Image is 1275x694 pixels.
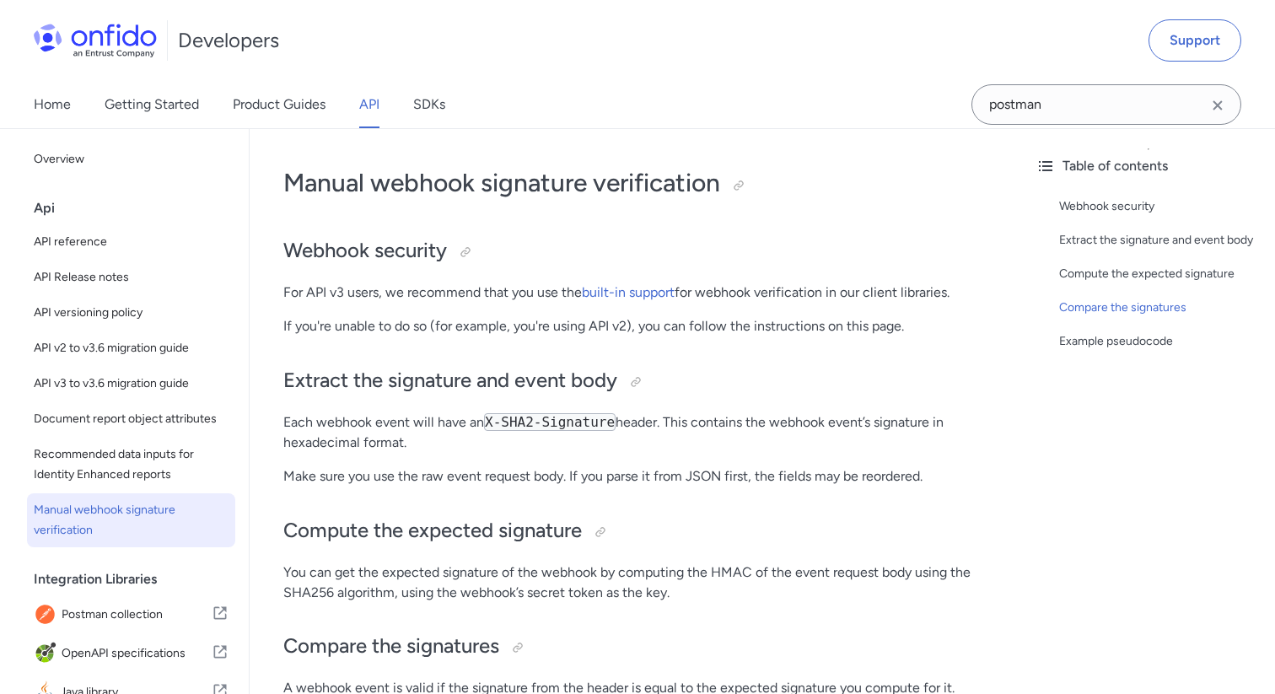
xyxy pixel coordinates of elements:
[283,466,988,487] p: Make sure you use the raw event request body. If you parse it from JSON first, the fields may be ...
[105,81,199,128] a: Getting Started
[27,225,235,259] a: API reference
[1036,156,1262,176] div: Table of contents
[413,81,445,128] a: SDKs
[27,143,235,176] a: Overview
[283,166,988,200] h1: Manual webhook signature verification
[34,81,71,128] a: Home
[233,81,325,128] a: Product Guides
[283,517,988,546] h2: Compute the expected signature
[34,267,229,288] span: API Release notes
[1208,95,1228,116] svg: Clear search field button
[27,493,235,547] a: Manual webhook signature verification
[1059,196,1262,217] a: Webhook security
[283,367,988,395] h2: Extract the signature and event body
[283,237,988,266] h2: Webhook security
[34,338,229,358] span: API v2 to v3.6 migration guide
[283,316,988,336] p: If you're unable to do so (for example, you're using API v2), you can follow the instructions on ...
[1059,230,1262,250] a: Extract the signature and event body
[27,635,235,672] a: IconOpenAPI specificationsOpenAPI specifications
[27,367,235,401] a: API v3 to v3.6 migration guide
[34,374,229,394] span: API v3 to v3.6 migration guide
[582,284,675,300] a: built-in support
[27,596,235,633] a: IconPostman collectionPostman collection
[34,24,157,57] img: Onfido Logo
[62,603,212,627] span: Postman collection
[283,562,988,603] p: You can get the expected signature of the webhook by computing the HMAC of the event request body...
[62,642,212,665] span: OpenAPI specifications
[34,191,242,225] div: Api
[27,402,235,436] a: Document report object attributes
[34,232,229,252] span: API reference
[34,642,62,665] img: IconOpenAPI specifications
[1059,264,1262,284] a: Compute the expected signature
[34,149,229,169] span: Overview
[34,409,229,429] span: Document report object attributes
[1149,19,1241,62] a: Support
[34,303,229,323] span: API versioning policy
[178,27,279,54] h1: Developers
[971,84,1241,125] input: Onfido search input field
[484,413,616,431] code: X-SHA2-Signature
[359,81,379,128] a: API
[283,632,988,661] h2: Compare the signatures
[1059,298,1262,318] a: Compare the signatures
[283,412,988,453] p: Each webhook event will have an header. This contains the webhook event’s signature in hexadecima...
[1059,331,1262,352] a: Example pseudocode
[34,603,62,627] img: IconPostman collection
[27,296,235,330] a: API versioning policy
[27,261,235,294] a: API Release notes
[34,500,229,541] span: Manual webhook signature verification
[27,438,235,492] a: Recommended data inputs for Identity Enhanced reports
[27,331,235,365] a: API v2 to v3.6 migration guide
[34,444,229,485] span: Recommended data inputs for Identity Enhanced reports
[34,562,242,596] div: Integration Libraries
[283,282,988,303] p: For API v3 users, we recommend that you use the for webhook verification in our client libraries.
